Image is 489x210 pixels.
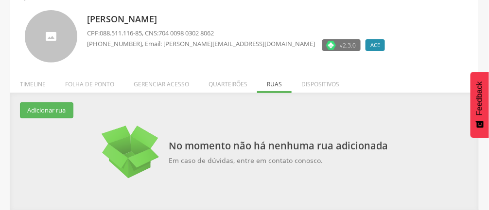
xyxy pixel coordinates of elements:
[471,72,489,138] button: Feedback - Mostrar pesquisa
[20,102,73,118] button: Adicionar rua
[100,29,142,37] span: 088.511.116-85
[169,157,388,165] p: Em caso de dúvidas, entre em contato conosco.
[292,70,349,93] li: Dispositivos
[87,13,390,26] p: [PERSON_NAME]
[370,41,380,49] span: ACE
[199,70,257,93] li: Quarteirões
[340,40,356,50] span: v2.3.0
[158,29,214,37] span: 704 0098 0302 8062
[87,39,315,48] p: , Email: [PERSON_NAME][EMAIL_ADDRESS][DOMAIN_NAME]
[55,70,124,93] li: Folha de ponto
[87,29,390,38] p: CPF: , CNS:
[10,70,55,93] li: Timeline
[124,70,199,93] li: Gerenciar acesso
[475,81,484,115] span: Feedback
[87,39,142,48] span: [PHONE_NUMBER]
[169,140,388,152] p: No momento não há nenhuma rua adicionada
